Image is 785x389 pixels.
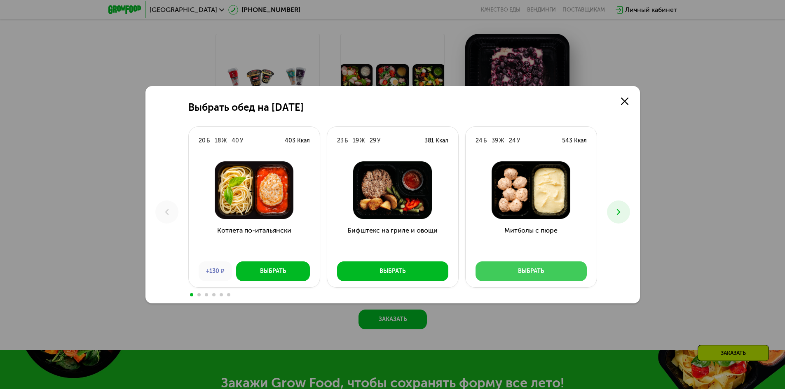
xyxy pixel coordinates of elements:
div: Ж [360,137,365,145]
img: Митболы с пюре [472,161,590,219]
h3: Митболы с пюре [466,226,597,255]
button: Выбрать [337,261,448,281]
div: 19 [353,137,359,145]
div: Выбрать [380,267,405,275]
div: 543 Ккал [562,137,587,145]
div: У [517,137,520,145]
div: 20 [199,137,206,145]
div: 40 [232,137,239,145]
div: Выбрать [518,267,544,275]
div: +130 ₽ [199,261,232,281]
div: 29 [370,137,376,145]
div: Б [483,137,487,145]
h3: Бифштекс на гриле и овощи [327,226,458,255]
h2: Выбрать обед на [DATE] [188,102,304,113]
div: У [377,137,380,145]
div: Выбрать [260,267,286,275]
h3: Котлета по-итальянски [189,226,320,255]
div: Б [344,137,348,145]
div: 18 [215,137,221,145]
img: Бифштекс на гриле и овощи [334,161,452,219]
div: 403 Ккал [285,137,310,145]
button: Выбрать [236,261,310,281]
div: 24 [476,137,483,145]
div: 39 [492,137,498,145]
div: Ж [222,137,227,145]
div: 23 [337,137,344,145]
img: Котлета по-итальянски [195,161,313,219]
div: Ж [499,137,504,145]
div: Б [206,137,210,145]
div: 24 [509,137,516,145]
div: 381 Ккал [424,137,448,145]
button: Выбрать [476,261,587,281]
div: У [240,137,243,145]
